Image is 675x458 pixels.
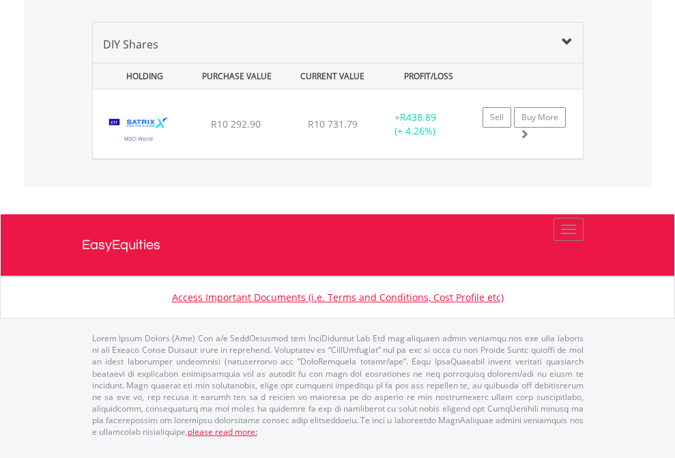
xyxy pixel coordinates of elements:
[94,63,187,89] div: HOLDING
[172,291,504,304] a: Access Important Documents (i.e. Terms and Conditions, Cost Profile etc)
[483,107,511,128] a: Sell
[188,426,257,438] a: please read more:
[82,214,594,276] a: EasyEquities
[286,63,379,89] div: CURRENT VALUE
[308,117,358,130] span: R10 731.79
[100,106,178,155] img: TFSA.STXWDM.png
[190,63,283,89] div: PURCHASE VALUE
[382,63,475,89] div: PROFIT/LOSS
[92,332,584,438] p: Lorem Ipsum Dolors (Ame) Con a/e SeddOeiusmod tem InciDiduntut Lab Etd mag aliquaen admin veniamq...
[211,117,261,130] span: R10 292.90
[514,107,566,128] a: Buy More
[103,37,158,52] span: DIY Shares
[373,111,458,138] div: + (+ 4.26%)
[400,111,436,124] span: R438.89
